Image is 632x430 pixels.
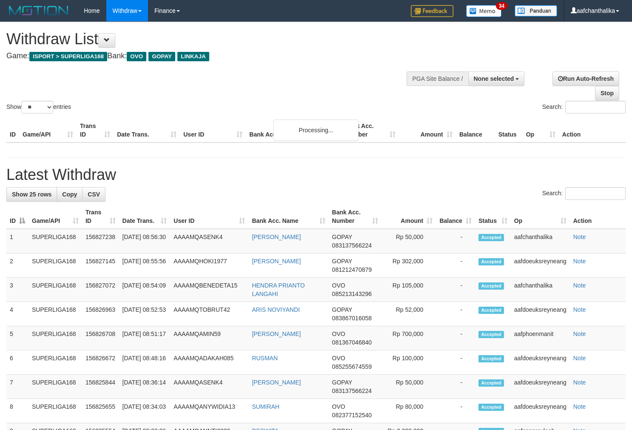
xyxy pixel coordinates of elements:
[170,205,248,229] th: User ID: activate to sort column ascending
[57,187,83,202] a: Copy
[332,355,345,362] span: OVO
[570,205,626,229] th: Action
[119,229,171,253] td: [DATE] 08:56:30
[573,355,586,362] a: Note
[523,118,559,142] th: Op
[28,302,82,326] td: SUPERLIGA168
[177,52,209,61] span: LINKAJA
[170,399,248,423] td: AAAAMQANYWIDIA13
[381,278,436,302] td: Rp 105,000
[552,71,619,86] a: Run Auto-Refresh
[381,375,436,399] td: Rp 50,000
[436,253,475,278] td: -
[381,302,436,326] td: Rp 52,000
[170,278,248,302] td: AAAAMQBENEDETA15
[6,229,28,253] td: 1
[456,118,495,142] th: Balance
[252,258,301,265] a: [PERSON_NAME]
[381,205,436,229] th: Amount: activate to sort column ascending
[478,282,504,290] span: Accepted
[21,101,53,114] select: Showentries
[511,253,570,278] td: aafdoeuksreyneang
[12,191,51,198] span: Show 25 rows
[565,101,626,114] input: Search:
[399,118,456,142] th: Amount
[573,258,586,265] a: Note
[332,258,352,265] span: GOPAY
[88,191,100,198] span: CSV
[119,399,171,423] td: [DATE] 08:34:03
[170,350,248,375] td: AAAAMQADAKAH085
[252,330,301,337] a: [PERSON_NAME]
[252,282,305,297] a: HENDRA PRIANTO LANGAHI
[595,86,619,100] a: Stop
[119,375,171,399] td: [DATE] 08:36:14
[573,306,586,313] a: Note
[332,315,372,322] span: Copy 083867016058 to clipboard
[82,399,119,423] td: 156825655
[6,326,28,350] td: 5
[573,403,586,410] a: Note
[511,229,570,253] td: aafchanthalika
[332,412,372,419] span: Copy 082377152540 to clipboard
[332,266,372,273] span: Copy 081212470879 to clipboard
[332,234,352,240] span: GOPAY
[252,306,300,313] a: ARIS NOVIYANDI
[511,326,570,350] td: aafphoenmanit
[119,302,171,326] td: [DATE] 08:52:53
[542,101,626,114] label: Search:
[436,302,475,326] td: -
[329,205,381,229] th: Bank Acc. Number: activate to sort column ascending
[273,120,359,141] div: Processing...
[436,375,475,399] td: -
[82,375,119,399] td: 156825844
[148,52,175,61] span: GOPAY
[573,282,586,289] a: Note
[180,118,246,142] th: User ID
[332,379,352,386] span: GOPAY
[511,205,570,229] th: Op: activate to sort column ascending
[515,5,557,17] img: panduan.png
[6,101,71,114] label: Show entries
[342,118,399,142] th: Bank Acc. Number
[19,118,77,142] th: Game/API
[478,379,504,387] span: Accepted
[170,375,248,399] td: AAAAMQASENK4
[82,350,119,375] td: 156826672
[511,375,570,399] td: aafdoeuksreyneang
[6,375,28,399] td: 7
[28,205,82,229] th: Game/API: activate to sort column ascending
[6,253,28,278] td: 2
[332,282,345,289] span: OVO
[170,302,248,326] td: AAAAMQTOBRUT42
[82,187,105,202] a: CSV
[511,302,570,326] td: aafdoeuksreyneang
[573,234,586,240] a: Note
[119,205,171,229] th: Date Trans.: activate to sort column ascending
[170,229,248,253] td: AAAAMQASENK4
[511,278,570,302] td: aafchanthalika
[381,326,436,350] td: Rp 700,000
[6,166,626,183] h1: Latest Withdraw
[573,330,586,337] a: Note
[82,253,119,278] td: 156827145
[407,71,468,86] div: PGA Site Balance /
[6,302,28,326] td: 4
[332,339,372,346] span: Copy 081367046840 to clipboard
[119,350,171,375] td: [DATE] 08:48:16
[478,404,504,411] span: Accepted
[6,187,57,202] a: Show 25 rows
[436,399,475,423] td: -
[478,258,504,265] span: Accepted
[6,399,28,423] td: 8
[82,229,119,253] td: 156827238
[246,118,342,142] th: Bank Acc. Name
[62,191,77,198] span: Copy
[436,326,475,350] td: -
[119,326,171,350] td: [DATE] 08:51:17
[28,278,82,302] td: SUPERLIGA168
[28,350,82,375] td: SUPERLIGA168
[82,278,119,302] td: 156827072
[6,278,28,302] td: 3
[411,5,453,17] img: Feedback.jpg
